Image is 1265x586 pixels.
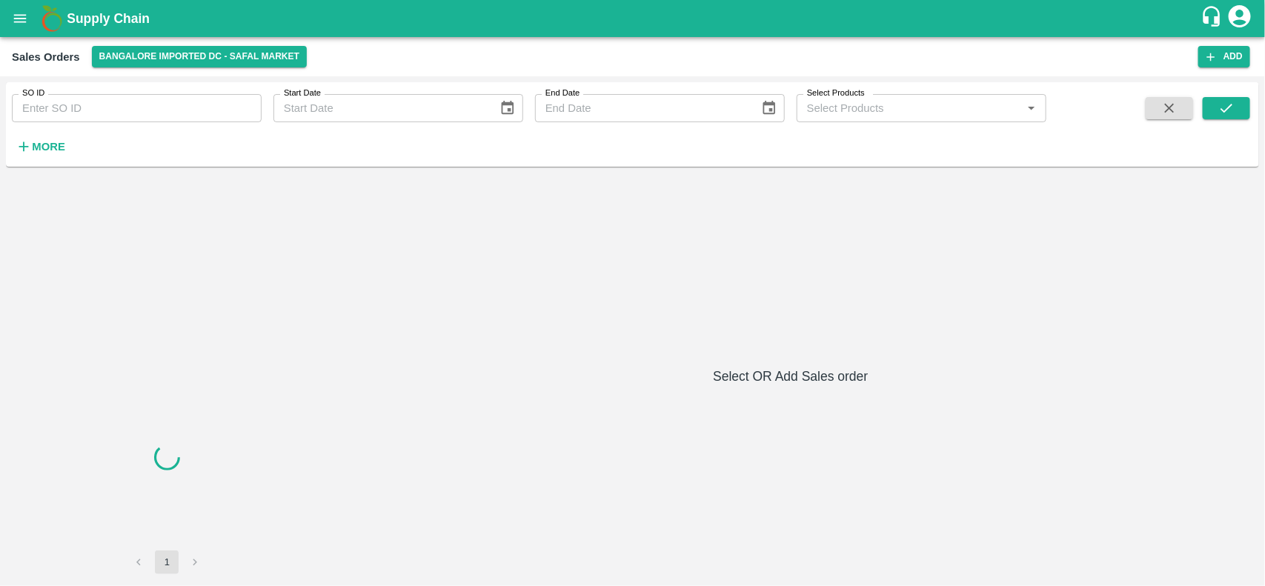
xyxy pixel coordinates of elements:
[32,141,65,153] strong: More
[12,134,69,159] button: More
[1198,46,1250,67] button: Add
[801,99,1017,118] input: Select Products
[155,550,179,574] button: page 1
[67,8,1201,29] a: Supply Chain
[755,94,783,122] button: Choose date
[1226,3,1253,34] div: account of current user
[22,87,44,99] label: SO ID
[1201,5,1226,32] div: customer-support
[124,550,209,574] nav: pagination navigation
[37,4,67,33] img: logo
[67,11,150,26] b: Supply Chain
[3,1,37,36] button: open drawer
[284,87,321,99] label: Start Date
[1022,99,1041,118] button: Open
[545,87,580,99] label: End Date
[12,47,80,67] div: Sales Orders
[273,94,488,122] input: Start Date
[328,366,1253,387] h6: Select OR Add Sales order
[535,94,749,122] input: End Date
[807,87,865,99] label: Select Products
[12,94,262,122] input: Enter SO ID
[494,94,522,122] button: Choose date
[92,46,308,67] button: Select DC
